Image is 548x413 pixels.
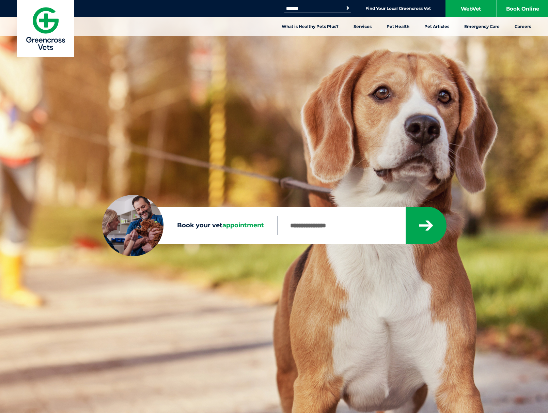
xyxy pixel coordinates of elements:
[344,5,351,12] button: Search
[346,17,379,36] a: Services
[222,221,264,229] span: appointment
[365,6,431,11] a: Find Your Local Greencross Vet
[102,220,278,231] label: Book your vet
[274,17,346,36] a: What is Healthy Pets Plus?
[379,17,417,36] a: Pet Health
[507,17,538,36] a: Careers
[457,17,507,36] a: Emergency Care
[417,17,457,36] a: Pet Articles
